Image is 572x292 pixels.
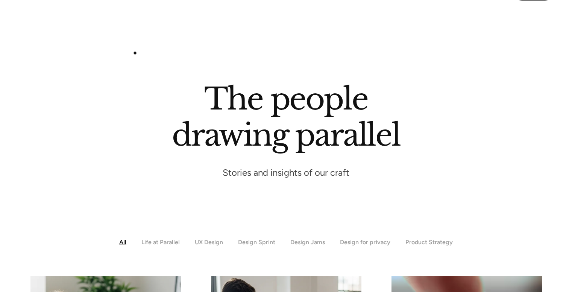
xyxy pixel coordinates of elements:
[340,239,390,246] div: Design for privacy
[223,167,349,178] p: Stories and insights of our craft
[172,81,400,153] h1: The people drawing parallel
[119,239,126,246] div: All
[141,239,180,246] div: Life at Parallel
[195,239,223,246] div: UX Design
[290,239,325,246] div: Design Jams
[405,239,453,246] div: Product Strategy
[238,239,275,246] div: Design Sprint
